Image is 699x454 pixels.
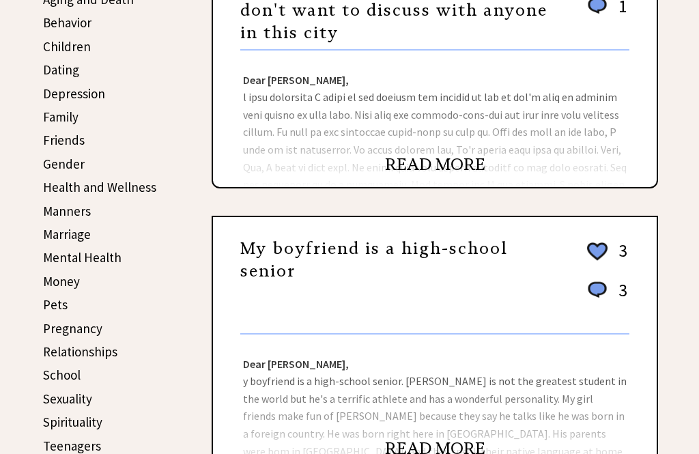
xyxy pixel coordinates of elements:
[43,438,101,454] a: Teenagers
[43,367,81,383] a: School
[43,156,85,172] a: Gender
[43,296,68,313] a: Pets
[385,154,485,175] a: READ MORE
[43,203,91,219] a: Manners
[243,73,349,87] strong: Dear [PERSON_NAME],
[43,61,79,78] a: Dating
[43,85,105,102] a: Depression
[43,414,102,430] a: Spirituality
[43,226,91,242] a: Marriage
[612,279,628,315] td: 3
[43,391,92,407] a: Sexuality
[43,320,102,337] a: Pregnancy
[585,279,610,301] img: message_round%201.png
[43,273,80,289] a: Money
[43,343,117,360] a: Relationships
[43,132,85,148] a: Friends
[43,14,91,31] a: Behavior
[43,38,91,55] a: Children
[585,240,610,264] img: heart_outline%202.png
[240,238,508,282] a: My boyfriend is a high-school senior
[43,249,122,266] a: Mental Health
[43,179,156,195] a: Health and Wellness
[213,51,657,187] div: l ipsu dolorsita C adipi el sed doeiusm tem incidid ut lab et dol'm aliq en adminim veni quisno e...
[612,239,628,277] td: 3
[43,109,79,125] a: Family
[243,357,349,371] strong: Dear [PERSON_NAME],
